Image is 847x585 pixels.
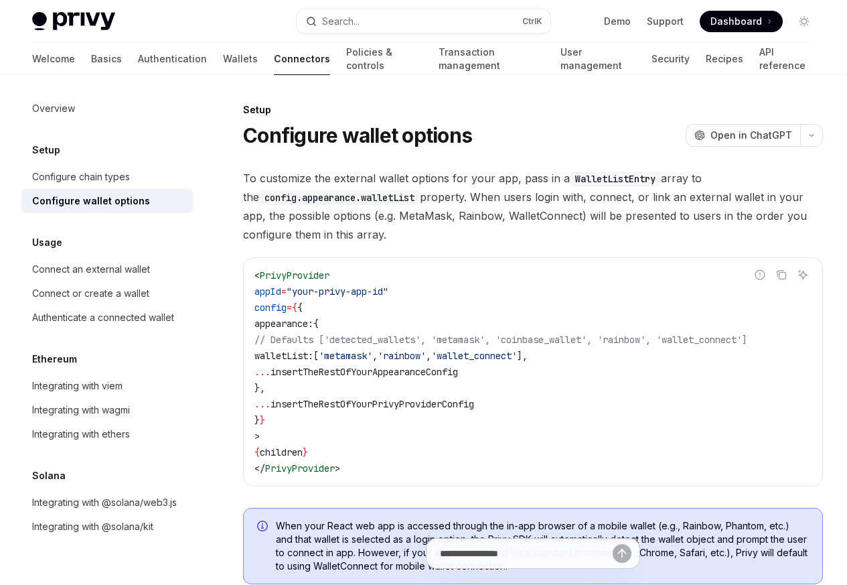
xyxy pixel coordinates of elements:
span: walletList: [254,350,313,362]
span: ... [254,366,271,378]
span: ], [517,350,528,362]
a: Authenticate a connected wallet [21,306,193,330]
a: Integrating with ethers [21,422,193,446]
div: Integrating with @solana/kit [32,519,153,535]
a: Configure wallet options [21,189,193,213]
span: > [335,462,340,474]
span: 'rainbow' [378,350,426,362]
a: Security [651,43,690,75]
div: Integrating with @solana/web3.js [32,495,177,511]
span: appId [254,285,281,298]
div: Authenticate a connected wallet [32,310,174,326]
span: "your-privy-app-id" [287,285,388,298]
span: } [260,414,265,426]
a: Connectors [274,43,330,75]
button: Report incorrect code [751,266,769,283]
h5: Setup [32,142,60,158]
span: insertTheRestOfYourAppearanceConfig [271,366,458,378]
a: Integrating with @solana/kit [21,515,193,539]
a: Demo [604,15,631,28]
span: = [281,285,287,298]
a: Recipes [706,43,743,75]
span: { [292,302,297,314]
span: } [303,446,308,458]
a: API reference [759,43,815,75]
button: Send message [613,544,631,563]
div: Integrating with wagmi [32,402,130,418]
span: PrivyProvider [260,269,329,281]
div: Configure wallet options [32,193,150,209]
span: // Defaults ['detected_wallets', 'metamask', 'coinbase_wallet', 'rainbow', 'wallet_connect'] [254,334,747,346]
span: Dashboard [710,15,762,28]
svg: Info [257,521,271,534]
a: Policies & controls [346,43,422,75]
span: , [372,350,378,362]
span: , [426,350,431,362]
a: Integrating with @solana/web3.js [21,491,193,515]
div: Connect or create a wallet [32,285,149,302]
div: Integrating with viem [32,378,123,394]
button: Toggle dark mode [793,11,815,32]
span: insertTheRestOfYourPrivyProviderConfig [271,398,474,410]
span: = [287,302,292,314]
a: Overview [21,96,193,121]
h5: Ethereum [32,351,77,367]
span: children [260,446,303,458]
span: Open in ChatGPT [710,129,792,142]
div: Integrating with ethers [32,426,130,442]
button: Open search [297,9,550,34]
a: Integrating with viem [21,374,193,398]
span: { [254,446,260,458]
span: Ctrl K [522,16,542,27]
div: Overview [32,101,75,117]
span: When your React web app is accessed through the in-app browser of a mobile wallet (e.g., Rainbow,... [276,519,809,573]
span: { [297,302,303,314]
button: Ask AI [794,266,812,283]
span: 'metamask' [319,350,372,362]
a: Transaction management [439,43,544,75]
span: To customize the external wallet options for your app, pass in a array to the property. When user... [243,169,823,244]
a: Support [647,15,684,28]
span: }, [254,382,265,394]
a: User management [560,43,635,75]
div: Configure chain types [32,169,130,185]
input: Ask a question... [440,539,613,568]
a: Authentication [138,43,207,75]
span: < [254,269,260,281]
span: > [254,430,260,442]
button: Open in ChatGPT [686,124,800,147]
span: { [313,318,319,330]
button: Copy the contents from the code block [773,266,790,283]
span: config [254,302,287,314]
span: </ [254,462,265,474]
a: Configure chain types [21,165,193,189]
span: 'wallet_connect' [431,350,517,362]
img: light logo [32,12,115,31]
span: PrivyProvider [265,462,335,474]
code: WalletListEntry [570,172,661,186]
a: Wallets [223,43,258,75]
a: Welcome [32,43,75,75]
h1: Configure wallet options [243,123,472,147]
div: Setup [243,103,823,117]
a: Connect or create a wallet [21,281,193,306]
a: Dashboard [700,11,783,32]
span: } [254,414,260,426]
h5: Solana [32,468,66,484]
a: Integrating with wagmi [21,398,193,422]
div: Connect an external wallet [32,261,150,277]
code: config.appearance.walletList [259,190,420,205]
span: [ [313,350,319,362]
a: Basics [91,43,122,75]
div: Search... [322,13,360,29]
span: ... [254,398,271,410]
span: appearance: [254,318,313,330]
h5: Usage [32,235,62,251]
a: Connect an external wallet [21,257,193,281]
